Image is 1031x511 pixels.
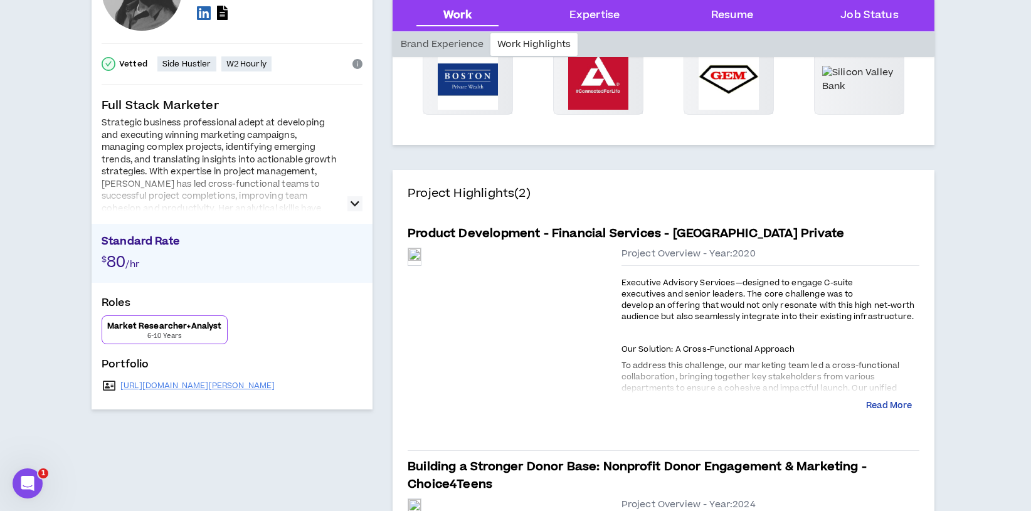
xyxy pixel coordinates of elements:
[102,234,362,253] p: Standard Rate
[38,468,48,478] span: 1
[102,295,362,315] p: Roles
[125,258,139,271] span: /hr
[621,498,756,511] span: Project Overview - Year: 2024
[411,251,420,260] span: eye
[107,251,125,273] span: 80
[822,66,896,94] img: Silicon Valley Bank
[13,468,43,498] iframe: Intercom live chat
[162,59,211,69] p: Side Hustler
[120,381,275,391] a: [URL][DOMAIN_NAME][PERSON_NAME]
[711,8,754,24] div: Resume
[119,59,147,69] p: Vetted
[866,400,912,413] button: Read More
[411,502,420,511] span: eye
[102,57,115,71] span: check-circle
[443,8,472,24] div: Work
[621,248,756,260] span: Project Overview - Year: 2020
[408,250,421,264] div: Preview
[438,50,498,110] img: Boston Private Wealth
[569,8,620,24] div: Expertise
[226,59,267,69] p: W2 Hourly
[147,331,182,341] p: 6-10 Years
[352,59,362,69] span: info-circle
[490,33,578,56] div: Work Highlights
[408,185,919,218] h4: Project Highlights (2)
[107,321,222,331] p: Market Researcher+Analyst
[621,344,795,355] span: Our Solution: A Cross-Functional Approach
[568,50,628,110] img: American Diabetes Association
[102,97,362,115] p: Full Stack Marketer
[408,225,844,243] h5: Product Development - Financial Services - [GEOGRAPHIC_DATA] Private
[699,50,759,110] img: Gem Gravure
[102,357,362,377] p: Portfolio
[840,8,898,24] div: Job Status
[102,117,340,252] div: Strategic business professional adept at developing and executing winning marketing campaigns, ma...
[102,254,107,265] span: $
[408,458,919,493] h5: Building a Stronger Donor Base: Nonprofit Donor Engagement & Marketing - Choice4Teens
[394,33,490,56] div: Brand Experience
[621,277,914,322] span: Executive Advisory Services—designed to engage C-suite executives and senior leaders. The core ch...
